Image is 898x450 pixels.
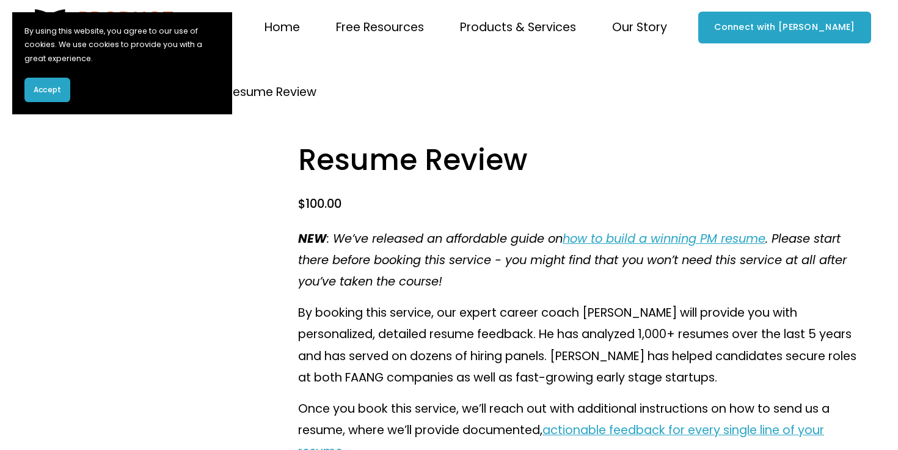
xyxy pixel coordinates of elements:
[563,231,765,247] a: how to build a winning PM resume
[612,15,667,39] a: folder dropdown
[612,17,667,38] span: Our Story
[327,231,563,247] em: : We’ve released an affordable guide on
[336,15,424,39] a: folder dropdown
[460,15,576,39] a: folder dropdown
[298,231,327,247] em: NEW
[298,231,847,290] em: . Please start there before booking this service - you might find that you won’t need this servic...
[24,78,70,102] button: Accept
[34,84,61,95] span: Accept
[336,17,424,38] span: Free Resources
[265,15,300,39] a: Home
[460,17,576,38] span: Products & Services
[298,196,871,212] div: $100.00
[24,24,220,65] p: By using this website, you agree to our use of cookies. We use cookies to provide you with a grea...
[226,84,316,100] a: Resume Review
[27,9,176,46] img: Product Teacher
[298,302,871,388] p: By booking this service, our expert career coach [PERSON_NAME] will provide you with personalized...
[298,140,871,181] h1: Resume Review
[12,12,232,114] section: Cookie banner
[698,12,871,43] a: Connect with [PERSON_NAME]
